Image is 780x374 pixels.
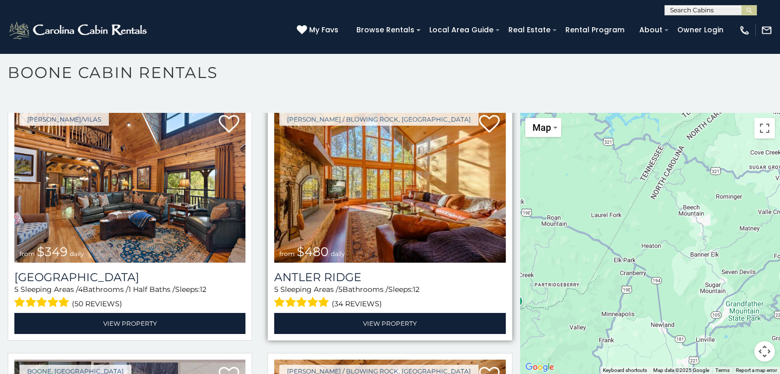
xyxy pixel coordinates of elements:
[532,122,551,133] span: Map
[20,250,35,258] span: from
[351,22,420,38] a: Browse Rentals
[274,285,278,294] span: 5
[128,285,175,294] span: 1 Half Baths /
[274,270,505,284] a: Antler Ridge
[653,367,709,373] span: Map data ©2025 Google
[279,250,295,258] span: from
[274,313,505,334] a: View Property
[523,361,557,374] img: Google
[754,341,775,362] button: Map camera controls
[603,367,647,374] button: Keyboard shortcuts
[761,25,772,36] img: mail-regular-white.png
[200,285,206,294] span: 12
[14,284,245,310] div: Sleeping Areas / Bathrooms / Sleeps:
[274,108,505,263] img: Antler Ridge
[8,20,150,41] img: White-1-2.png
[14,270,245,284] h3: Diamond Creek Lodge
[297,25,341,36] a: My Favs
[754,118,775,139] button: Toggle fullscreen view
[70,250,84,258] span: daily
[338,285,343,294] span: 5
[279,113,479,126] a: [PERSON_NAME] / Blowing Rock, [GEOGRAPHIC_DATA]
[331,250,345,258] span: daily
[715,367,730,373] a: Terms
[274,108,505,263] a: Antler Ridge from $480 daily
[523,361,557,374] a: Open this area in Google Maps (opens a new window)
[297,244,329,259] span: $480
[37,244,68,259] span: $349
[72,297,122,310] span: (50 reviews)
[78,285,83,294] span: 4
[560,22,630,38] a: Rental Program
[736,367,777,373] a: Report a map error
[503,22,556,38] a: Real Estate
[309,25,338,35] span: My Favs
[739,25,750,36] img: phone-regular-white.png
[14,108,245,263] a: Diamond Creek Lodge from $349 daily
[525,118,561,137] button: Change map style
[634,22,668,38] a: About
[14,285,18,294] span: 5
[413,285,420,294] span: 12
[20,113,109,126] a: [PERSON_NAME]/Vilas
[672,22,729,38] a: Owner Login
[14,270,245,284] a: [GEOGRAPHIC_DATA]
[14,108,245,263] img: Diamond Creek Lodge
[332,297,382,310] span: (34 reviews)
[274,284,505,310] div: Sleeping Areas / Bathrooms / Sleeps:
[424,22,499,38] a: Local Area Guide
[14,313,245,334] a: View Property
